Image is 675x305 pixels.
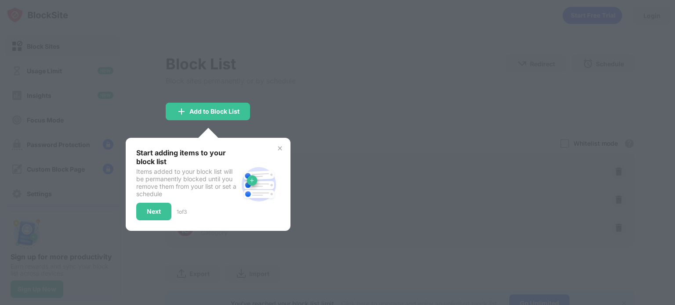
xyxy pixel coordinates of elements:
div: Next [147,208,161,215]
img: x-button.svg [276,145,283,152]
div: Start adding items to your block list [136,148,238,166]
div: Items added to your block list will be permanently blocked until you remove them from your list o... [136,168,238,197]
div: Add to Block List [189,108,240,115]
div: 1 of 3 [177,208,187,215]
img: block-site.svg [238,163,280,205]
